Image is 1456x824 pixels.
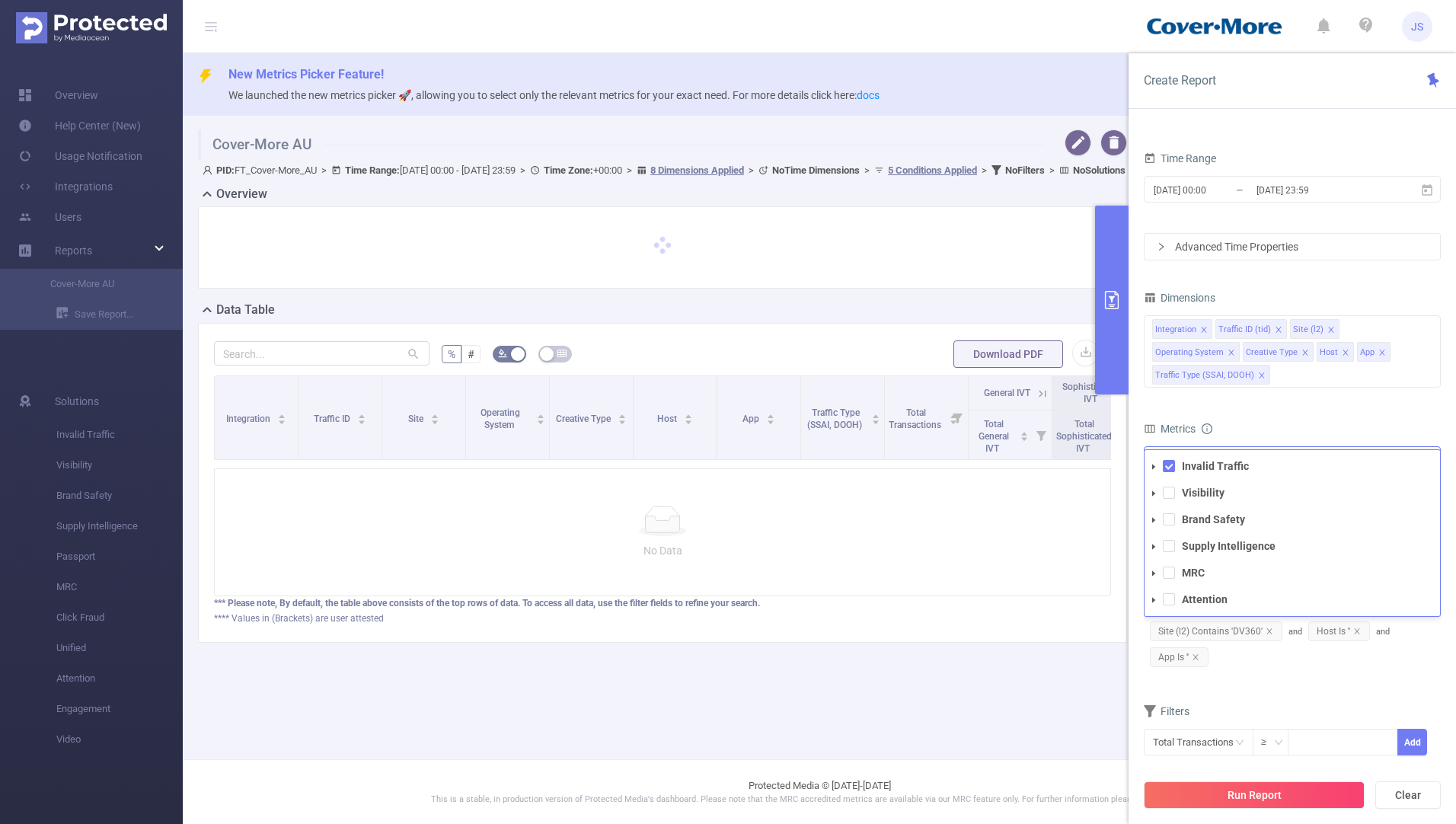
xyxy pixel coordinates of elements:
[1266,628,1273,635] i: icon: close
[358,412,366,417] i: icon: caret-up
[537,418,545,423] i: icon: caret-down
[430,412,439,421] div: Sort
[277,412,286,421] div: Sort
[657,414,679,424] span: Host
[358,418,366,423] i: icon: caret-down
[536,412,545,421] div: Sort
[317,164,331,176] span: >
[1290,319,1339,339] li: Site (l2)
[618,412,627,421] div: Sort
[871,412,880,421] div: Sort
[1202,423,1212,434] i: icon: info-circle
[1144,627,1390,663] span: and
[1375,781,1441,809] button: Clear
[742,414,762,424] span: App
[226,414,273,424] span: Integration
[30,269,164,299] a: Cover-More AU
[744,164,758,176] span: >
[1155,343,1224,362] div: Operating System
[198,69,213,84] i: icon: thunderbolt
[953,340,1063,368] button: Download PDF
[556,414,613,424] span: Creative Type
[622,164,637,176] span: >
[183,759,1456,824] footer: Protected Media © [DATE]-[DATE]
[889,407,944,430] span: Total Transactions
[1150,463,1157,471] i: icon: caret-down
[18,80,98,110] a: Overview
[431,412,439,417] i: icon: caret-up
[1261,730,1277,755] div: ≥
[216,185,267,203] h2: Overview
[1246,343,1298,362] div: Creative Type
[55,244,92,257] span: Reports
[1020,435,1029,439] i: icon: caret-down
[1293,320,1323,340] div: Site (l2)
[216,164,235,176] b: PID:
[544,164,593,176] b: Time Zone:
[1144,423,1196,435] span: Metrics
[55,386,99,417] span: Solutions
[1152,319,1212,339] li: Integration
[516,164,530,176] span: >
[1243,342,1314,362] li: Creative Type
[766,412,775,421] div: Sort
[1215,319,1287,339] li: Traffic ID (tid)
[1144,152,1216,164] span: Time Range
[767,412,775,417] i: icon: caret-up
[214,341,429,366] input: Search...
[16,12,167,43] img: Protected Media
[198,129,1043,160] h1: Cover-More AU
[1182,593,1228,605] strong: Attention
[1360,343,1375,362] div: App
[984,388,1030,398] span: General IVT
[1152,180,1276,200] input: Start date
[1182,540,1276,552] strong: Supply Intelligence
[1192,653,1199,661] i: icon: close
[1157,242,1166,251] i: icon: right
[56,633,183,663] span: Unified
[1045,164,1059,176] span: >
[56,541,183,572] span: Passport
[1144,73,1216,88] span: Create Report
[56,299,183,330] a: Save Report...
[767,418,775,423] i: icon: caret-down
[618,412,627,417] i: icon: caret-up
[1150,570,1157,577] i: icon: caret-down
[1228,349,1235,358] i: icon: close
[216,301,275,319] h2: Data Table
[214,596,1111,610] div: *** Please note, By default, the table above consists of the top rows of data. To access all data...
[1275,326,1282,335] i: icon: close
[18,141,142,171] a: Usage Notification
[56,481,183,511] span: Brand Safety
[1308,621,1370,641] span: Host Is ''
[1258,372,1266,381] i: icon: close
[1073,164,1126,176] b: No Solutions
[56,602,183,633] span: Click Fraud
[56,724,183,755] span: Video
[357,412,366,421] div: Sort
[214,612,1111,625] div: **** Values in (Brackets) are user attested
[56,511,183,541] span: Supply Intelligence
[1144,292,1215,304] span: Dimensions
[1152,342,1240,362] li: Operating System
[1255,180,1378,200] input: End date
[1378,349,1386,358] i: icon: close
[468,348,474,360] span: #
[537,412,545,417] i: icon: caret-up
[872,412,880,417] i: icon: caret-up
[557,349,567,358] i: icon: table
[1150,490,1157,497] i: icon: caret-down
[1274,738,1283,749] i: icon: down
[56,572,183,602] span: MRC
[1317,342,1354,362] li: Host
[1150,543,1157,551] i: icon: caret-down
[1218,320,1271,340] div: Traffic ID (tid)
[55,235,92,266] a: Reports
[1030,410,1052,459] i: Filter menu
[1145,234,1440,260] div: icon: rightAdvanced Time Properties
[1182,487,1225,499] strong: Visibility
[56,663,183,694] span: Attention
[314,414,353,424] span: Traffic ID
[1056,419,1112,454] span: Total Sophisticated IVT
[228,67,384,81] span: New Metrics Picker Feature!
